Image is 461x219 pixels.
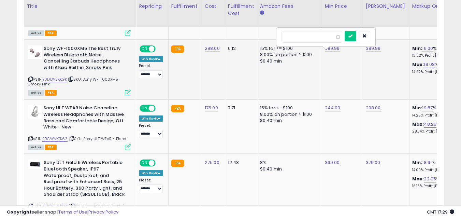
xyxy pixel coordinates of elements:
a: 369.00 [325,159,340,166]
div: $0.40 min [260,58,317,64]
span: 2025-10-8 17:29 GMT [427,209,454,215]
img: 21XOHYIk4zL._SL40_.jpg [28,45,42,59]
a: 275.00 [205,159,219,166]
a: B0CWVXTK6Z [42,136,68,142]
span: All listings currently available for purchase on Amazon [28,90,44,96]
span: | SKU: Sony WF-1000XM5 Smoky Pink [28,77,118,87]
a: 175.00 [205,105,218,111]
div: Fulfillment Cost [228,3,254,17]
div: Preset: [139,64,163,79]
a: 399.99 [366,45,381,52]
a: 298.00 [366,105,381,111]
div: 8% [260,160,317,166]
span: | SKU: Sony ULT WEAR - Blanc [69,136,126,141]
b: Max: [412,61,424,68]
div: 6.12 [228,45,252,52]
small: FBA [171,160,184,167]
div: 15% for <= $100 [260,45,317,52]
span: FBA [45,30,57,36]
b: Min: [412,105,422,111]
span: FBA [45,90,57,96]
a: B0DDV3KKGK [42,77,67,82]
img: 31zlwDskp3L._SL40_.jpg [28,160,42,169]
div: Win BuyBox [139,170,163,176]
div: seller snap | | [7,209,118,216]
div: Title [27,3,133,10]
img: 31APm6PBpkL._SL40_.jpg [28,105,42,119]
span: FBA [45,145,57,150]
strong: Copyright [7,209,32,215]
div: 15% for <= $100 [260,105,317,111]
div: [PERSON_NAME] [366,3,406,10]
span: All listings currently available for purchase on Amazon [28,145,44,150]
span: All listings currently available for purchase on Amazon [28,30,44,36]
a: 379.00 [366,159,380,166]
div: Amazon Fees [260,3,319,10]
a: 244.00 [325,105,341,111]
div: Preset: [139,123,163,139]
div: $0.40 min [260,166,317,172]
small: FBA [171,105,184,112]
span: ON [140,46,149,52]
div: ASIN: [28,45,131,95]
div: 7.71 [228,105,252,111]
b: Sony WF-1000XM5 The Best Truly Wireless Bluetooth Noise Cancelling Earbuds Headphones with Alexa ... [44,45,127,72]
div: 8.00% on portion > $100 [260,111,317,118]
div: Win BuyBox [139,56,163,62]
a: 19.87 [422,105,433,111]
a: 22.25 [424,176,436,182]
a: 18.91 [422,159,432,166]
div: Fulfillment [171,3,199,10]
b: Min: [412,159,422,166]
b: Max: [412,121,424,127]
span: ON [140,106,149,111]
div: ASIN: [28,105,131,149]
a: 48.26 [424,121,436,128]
span: OFF [155,46,165,52]
a: 16.00 [422,45,433,52]
div: $0.40 min [260,118,317,124]
div: Repricing [139,3,165,10]
small: Amazon Fees. [260,10,264,16]
b: Min: [412,45,422,52]
span: ON [140,160,149,166]
a: Terms of Use [58,209,87,215]
a: 298.00 [205,45,220,52]
span: OFF [155,160,165,166]
a: Privacy Policy [88,209,118,215]
div: 8.00% on portion > $100 [260,52,317,58]
div: Preset: [139,178,163,193]
b: Sony ULT WEAR Noise Canceling Wireless Headphones with Massive Bass and Comfortable Design, Off W... [43,105,126,132]
div: Win BuyBox [139,115,163,122]
small: FBA [171,45,184,53]
a: 389.99 [325,45,340,52]
div: 12.48 [228,160,252,166]
div: Min Price [325,3,360,10]
b: Sony ULT Field 5 Wireless Portable Bluetooth Speaker, IP67 Waterproof, Dustproof, and Rustproof w... [44,160,127,199]
span: OFF [155,106,165,111]
div: Cost [205,3,222,10]
b: Max: [412,176,424,182]
a: 19.08 [424,61,435,68]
